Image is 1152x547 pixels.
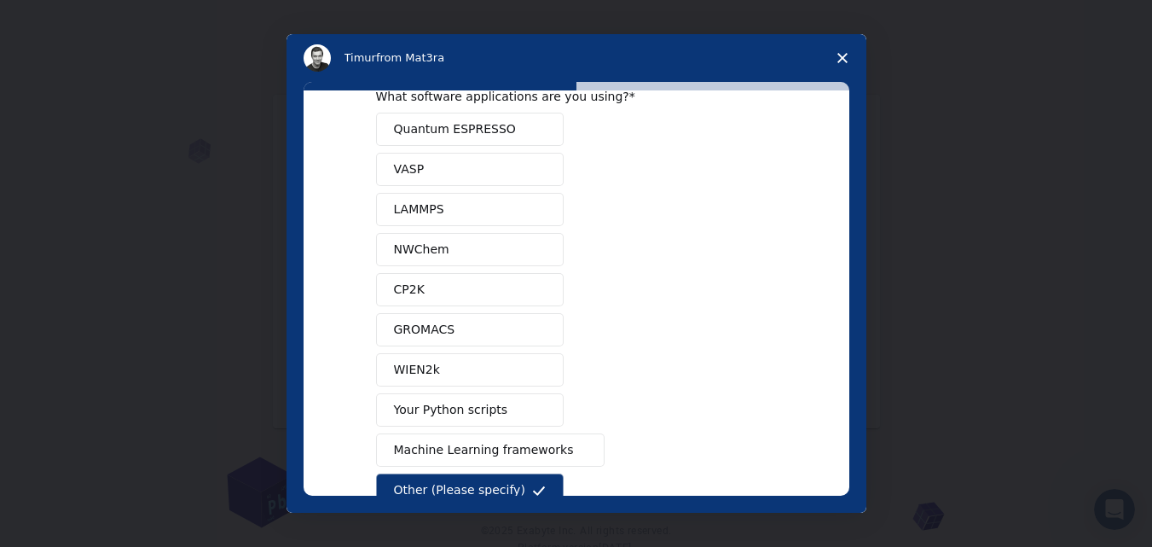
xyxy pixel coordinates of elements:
[376,51,444,64] span: from Mat3ra
[376,353,564,387] button: WIEN2k
[376,193,564,226] button: LAMMPS
[394,241,449,259] span: NWChem
[376,474,564,507] button: Other (Please specify)
[376,153,564,186] button: VASP
[304,44,331,72] img: Profile image for Timur
[33,12,95,27] span: Support
[376,393,564,427] button: Your Python scripts
[394,441,574,459] span: Machine Learning frameworks
[376,273,564,306] button: CP2K
[344,51,376,64] span: Timur
[394,401,508,419] span: Your Python scripts
[394,361,440,379] span: WIEN2k
[394,321,455,339] span: GROMACS
[376,89,751,104] div: What software applications are you using?
[394,120,516,138] span: Quantum ESPRESSO
[376,313,564,346] button: GROMACS
[376,113,564,146] button: Quantum ESPRESSO
[394,481,525,499] span: Other (Please specify)
[394,160,425,178] span: VASP
[394,201,444,218] span: LAMMPS
[819,34,866,82] span: Close survey
[376,233,564,266] button: NWChem
[394,281,425,299] span: CP2K
[376,434,605,467] button: Machine Learning frameworks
